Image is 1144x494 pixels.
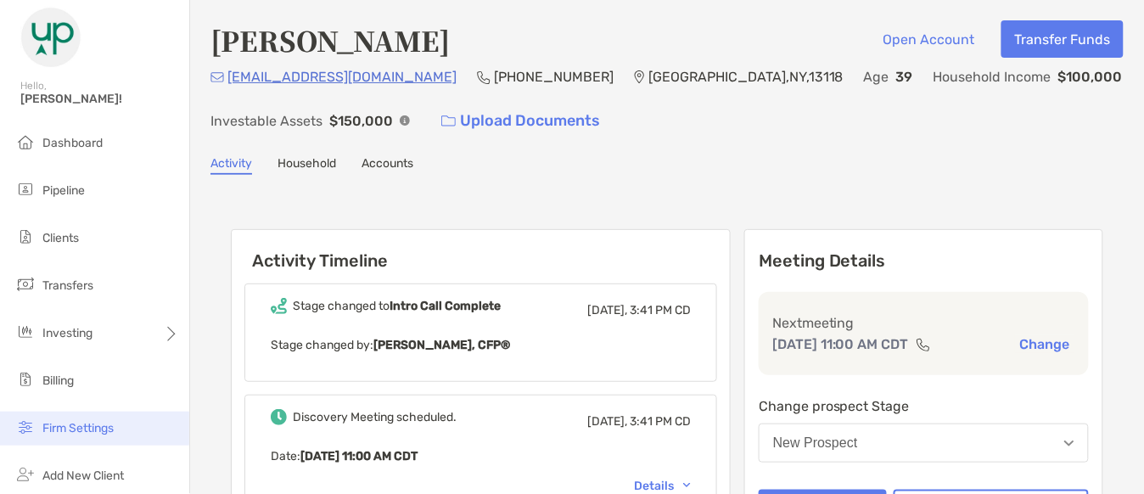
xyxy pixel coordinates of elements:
p: Stage changed by: [271,334,691,356]
b: Intro Call Complete [390,299,501,313]
span: Investing [42,326,93,340]
img: Info Icon [400,115,410,126]
img: billing icon [15,369,36,390]
button: Transfer Funds [1001,20,1124,58]
img: Open dropdown arrow [1064,441,1074,446]
img: investing icon [15,322,36,342]
img: Location Icon [634,70,645,84]
a: Upload Documents [430,103,611,139]
img: Phone Icon [477,70,491,84]
p: [GEOGRAPHIC_DATA] , NY , 13118 [648,66,844,87]
img: clients icon [15,227,36,247]
h6: Activity Timeline [232,230,730,271]
div: Discovery Meeting scheduled. [293,410,457,424]
span: [PERSON_NAME]! [20,92,179,106]
a: Accounts [362,156,413,175]
p: Household Income [934,66,1051,87]
p: Investable Assets [210,110,322,132]
img: button icon [441,115,456,127]
span: 3:41 PM CD [630,414,691,429]
p: 39 [896,66,913,87]
img: Zoe Logo [20,7,81,68]
img: Event icon [271,409,287,425]
div: New Prospect [773,435,858,451]
span: Add New Client [42,469,124,483]
img: Email Icon [210,72,224,82]
p: Age [864,66,889,87]
span: Dashboard [42,136,103,150]
p: Next meeting [772,312,1075,334]
button: Change [1015,335,1075,353]
img: Chevron icon [683,483,691,488]
b: [PERSON_NAME], CFP® [373,338,510,352]
div: Details [634,479,691,493]
p: $150,000 [329,110,393,132]
p: Date : [271,446,691,467]
p: [EMAIL_ADDRESS][DOMAIN_NAME] [227,66,457,87]
div: Stage changed to [293,299,501,313]
b: [DATE] 11:00 AM CDT [300,449,418,463]
span: 3:41 PM CD [630,303,691,317]
a: Activity [210,156,252,175]
span: Pipeline [42,183,85,198]
span: Firm Settings [42,421,114,435]
img: dashboard icon [15,132,36,152]
p: Meeting Details [759,250,1089,272]
button: Open Account [870,20,988,58]
span: [DATE], [587,303,627,317]
img: add_new_client icon [15,464,36,485]
img: pipeline icon [15,179,36,199]
p: [PHONE_NUMBER] [494,66,614,87]
span: [DATE], [587,414,627,429]
img: transfers icon [15,274,36,295]
p: Change prospect Stage [759,396,1089,417]
span: Clients [42,231,79,245]
span: Billing [42,373,74,388]
button: New Prospect [759,424,1089,463]
img: Event icon [271,298,287,314]
h4: [PERSON_NAME] [210,20,450,59]
img: firm-settings icon [15,417,36,437]
img: communication type [916,338,931,351]
p: $100,000 [1058,66,1123,87]
a: Household [278,156,336,175]
p: [DATE] 11:00 AM CDT [772,334,909,355]
span: Transfers [42,278,93,293]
